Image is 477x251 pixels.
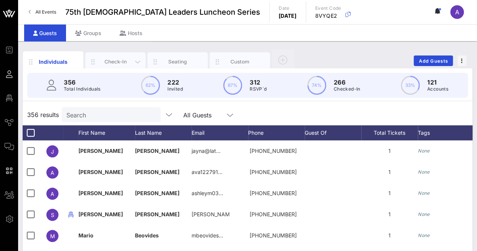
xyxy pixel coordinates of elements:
[161,58,195,65] div: Seating
[315,5,341,12] p: Event Code
[66,25,110,42] div: Groups
[99,58,132,65] div: Check-In
[110,25,152,42] div: Hosts
[250,78,267,87] p: 312
[223,58,257,65] div: Custom
[78,232,94,239] span: Mario
[51,169,54,176] span: A
[65,6,260,18] span: 75th [DEMOGRAPHIC_DATA] Leaders Luncheon Series
[418,148,430,154] i: None
[135,232,159,239] span: Beovides
[414,55,453,66] button: Add Guests
[51,212,54,218] span: S
[427,78,448,87] p: 121
[64,78,101,87] p: 356
[455,8,459,16] span: A
[192,225,223,246] p: mbeovides…
[78,169,123,175] span: [PERSON_NAME]
[250,190,297,196] span: +19158005079
[135,169,179,175] span: [PERSON_NAME]
[192,204,229,225] p: [PERSON_NAME]…
[250,211,297,217] span: +15129684884
[334,78,360,87] p: 266
[192,183,223,204] p: ashleym03…
[305,125,361,140] div: Guest Of
[334,85,360,93] p: Checked-In
[361,204,418,225] div: 1
[361,125,418,140] div: Total Tickets
[183,112,212,119] div: All Guests
[418,169,430,175] i: None
[51,191,54,197] span: A
[250,148,297,154] span: +13104367738
[361,183,418,204] div: 1
[192,125,248,140] div: Email
[418,190,430,196] i: None
[192,140,221,162] p: jayna@lat…
[35,9,56,15] span: All Events
[248,125,305,140] div: Phone
[27,110,59,119] span: 356 results
[78,190,123,196] span: [PERSON_NAME]
[427,85,448,93] p: Accounts
[279,12,297,20] p: [DATE]
[78,148,123,154] span: [PERSON_NAME]
[78,211,123,217] span: [PERSON_NAME]
[315,12,341,20] p: 8VYQE2
[419,58,448,64] span: Add Guests
[24,25,66,42] div: Guests
[24,6,61,18] a: All Events
[361,225,418,246] div: 1
[192,162,222,183] p: ava122791…
[418,233,430,238] i: None
[250,169,297,175] span: +15127792652
[135,211,179,217] span: [PERSON_NAME]
[167,78,183,87] p: 222
[279,5,297,12] p: Date
[51,148,54,155] span: J
[361,140,418,162] div: 1
[135,190,179,196] span: [PERSON_NAME]
[418,211,430,217] i: None
[179,107,239,122] div: All Guests
[50,233,55,239] span: M
[135,148,179,154] span: [PERSON_NAME]
[361,162,418,183] div: 1
[64,85,101,93] p: Total Individuals
[250,232,297,239] span: +17863519976
[450,5,464,19] div: A
[167,85,183,93] p: Invited
[250,85,267,93] p: RSVP`d
[78,125,135,140] div: First Name
[37,58,70,66] div: Individuals
[135,125,192,140] div: Last Name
